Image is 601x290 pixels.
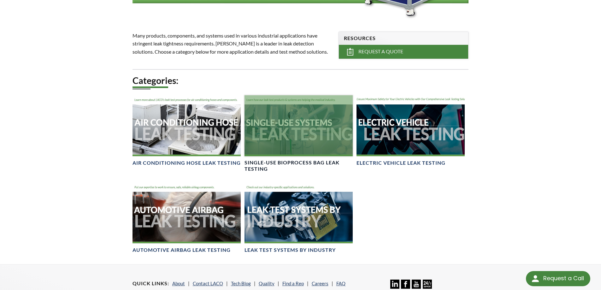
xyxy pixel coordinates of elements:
[423,280,432,289] img: 24/7 Support Icon
[543,271,584,286] div: Request a Call
[282,281,304,286] a: Find a Rep
[245,183,353,254] a: Leak Test Systems by Industry headerLeak Test Systems by Industry
[133,183,241,254] a: Automotive Airbag Leak Testing headerAutomotive Airbag Leak Testing
[133,160,241,166] h4: Air Conditioning Hose Leak Testing
[245,247,336,253] h4: Leak Test Systems by Industry
[133,247,231,253] h4: Automotive Airbag Leak Testing
[245,95,353,173] a: Header showing medical tubing and bioprocess containers.Single-Use Bioprocess Bag Leak Testing
[193,281,223,286] a: Contact LACO
[312,281,328,286] a: Careers
[133,32,331,56] p: Many products, components, and systems used in various industrial applications have stringent lea...
[530,274,540,284] img: round button
[133,280,169,287] h4: Quick Links
[172,281,185,286] a: About
[339,45,468,59] a: Request a Quote
[356,160,445,166] h4: Electric Vehicle Leak Testing
[133,75,469,86] h2: Categories:
[245,159,353,173] h4: Single-Use Bioprocess Bag Leak Testing
[336,281,345,286] a: FAQ
[356,95,465,166] a: Electric Vehicle Leak Testing BannerElectric Vehicle Leak Testing
[133,95,241,166] a: Air Conditioning Hose Leak Testing headerAir Conditioning Hose Leak Testing
[231,281,251,286] a: Tech Blog
[423,284,432,290] a: 24/7 Support
[526,271,590,286] div: Request a Call
[358,48,403,55] span: Request a Quote
[344,35,463,42] h4: Resources
[259,281,274,286] a: Quality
